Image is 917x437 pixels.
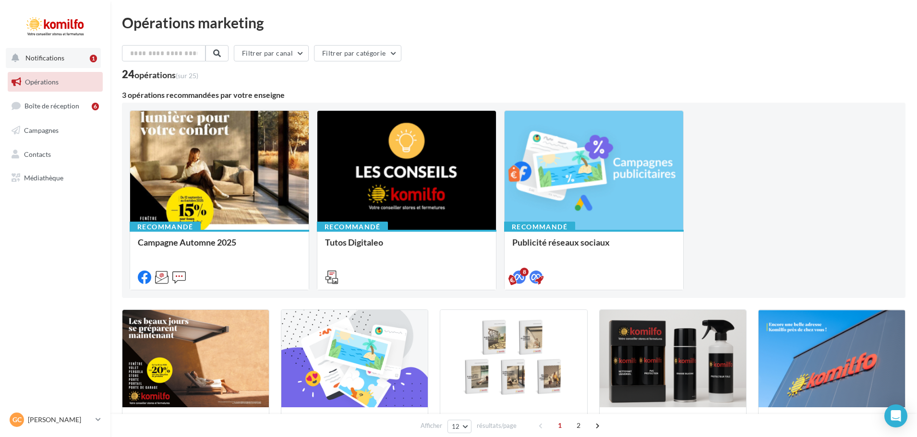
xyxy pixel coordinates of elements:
[314,45,401,61] button: Filtrer par catégorie
[25,78,59,86] span: Opérations
[24,150,51,158] span: Contacts
[134,71,198,79] div: opérations
[90,55,97,62] div: 1
[317,222,388,232] div: Recommandé
[8,411,103,429] a: GC [PERSON_NAME]
[447,420,472,433] button: 12
[452,423,460,430] span: 12
[28,415,92,425] p: [PERSON_NAME]
[512,237,676,257] div: Publicité réseaux sociaux
[122,69,198,80] div: 24
[421,421,442,430] span: Afficher
[6,48,101,68] button: Notifications 1
[6,95,105,116] a: Boîte de réception6
[325,237,488,257] div: Tutos Digitaleo
[234,45,309,61] button: Filtrer par canal
[477,421,517,430] span: résultats/page
[130,222,201,232] div: Recommandé
[92,103,99,110] div: 6
[6,144,105,165] a: Contacts
[122,15,905,30] div: Opérations marketing
[24,126,59,134] span: Campagnes
[552,418,567,433] span: 1
[504,222,575,232] div: Recommandé
[6,72,105,92] a: Opérations
[6,168,105,188] a: Médiathèque
[520,268,529,276] div: 8
[25,54,64,62] span: Notifications
[122,91,905,99] div: 3 opérations recommandées par votre enseigne
[12,415,22,425] span: GC
[571,418,586,433] span: 2
[6,120,105,141] a: Campagnes
[24,174,63,182] span: Médiathèque
[24,102,79,110] span: Boîte de réception
[176,71,198,80] span: (sur 25)
[884,404,907,427] div: Open Intercom Messenger
[138,237,301,257] div: Campagne Automne 2025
